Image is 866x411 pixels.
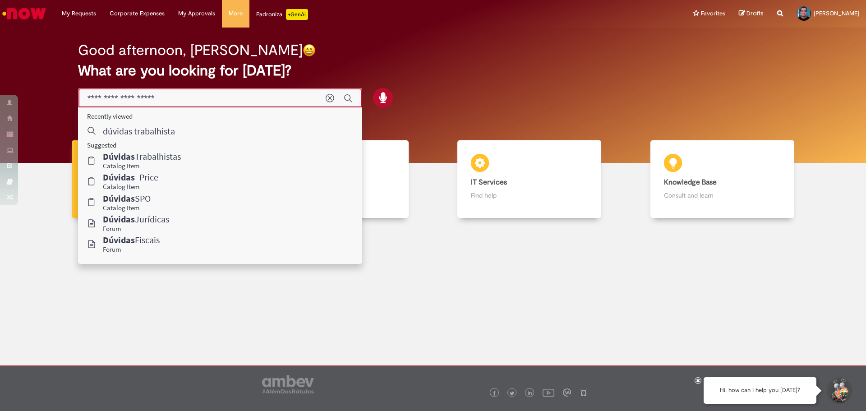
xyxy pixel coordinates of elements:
[178,9,215,18] span: My Approvals
[78,42,303,58] h2: Good afternoon, [PERSON_NAME]
[664,191,781,200] p: Consult and learn
[825,377,852,404] button: Start Support Conversation
[471,191,588,200] p: Find help
[563,388,571,397] img: logo_footer_workplace.png
[580,388,588,397] img: logo_footer_naosei.png
[433,140,626,218] a: IT Services Find help
[303,44,316,57] img: happy-face.png
[528,391,532,396] img: logo_footer_linkedin.png
[664,178,717,187] b: Knowledge Base
[62,9,96,18] span: My Requests
[510,391,514,396] img: logo_footer_twitter.png
[626,140,819,218] a: Knowledge Base Consult and learn
[47,140,240,218] a: Clear up doubts Clear up doubts with Lupi Assist and Gen AI
[492,391,497,396] img: logo_footer_facebook.png
[286,9,308,20] p: +GenAi
[1,5,47,23] img: ServiceNow
[229,9,243,18] span: More
[746,9,764,18] span: Drafts
[704,377,816,404] div: Hi, how can I help you [DATE]?
[739,9,764,18] a: Drafts
[256,9,308,20] div: Padroniza
[543,387,554,398] img: logo_footer_youtube.png
[78,63,788,79] h2: What are you looking for [DATE]?
[701,9,725,18] span: Favorites
[471,178,507,187] b: IT Services
[814,9,859,17] span: [PERSON_NAME]
[262,375,314,393] img: logo_footer_ambev_rotulo_gray.png
[110,9,165,18] span: Corporate Expenses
